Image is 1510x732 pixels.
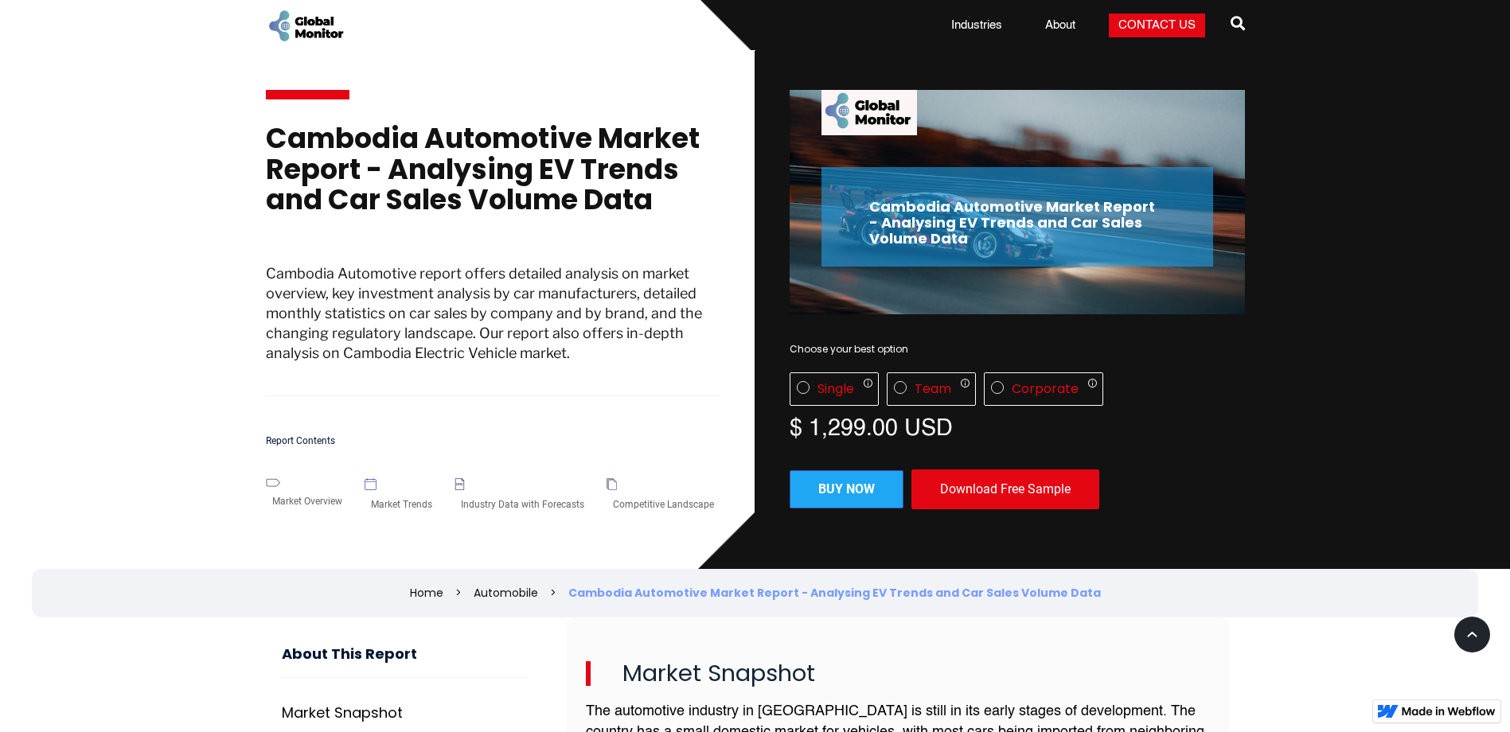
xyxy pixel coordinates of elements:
div: Cambodia Automotive Market Report - Analysing EV Trends and Car Sales Volume Data [568,585,1101,601]
div: Single [817,381,854,397]
a: About [1036,18,1085,33]
a:  [1231,10,1245,41]
img: Made in Webflow [1402,707,1496,716]
div: Competitive Landscape [607,490,720,519]
div: Choose your best option [790,341,1245,357]
a: Automobile [474,585,538,601]
div: Download Free Sample [911,469,1099,509]
a: Industries [942,18,1012,33]
h2: Cambodia Automotive Market Report - Analysing EV Trends and Car Sales Volume Data [869,199,1165,246]
div: Market Snapshot [282,705,403,721]
p: Cambodia Automotive report offers detailed analysis on market overview, key investment analysis b... [266,263,721,396]
div: $ 1,299.00 USD [790,414,1245,438]
div: License [790,372,1245,406]
div: > [550,585,556,601]
div: Industry Data with Forecasts [455,490,591,519]
a: Home [410,585,443,601]
div: Market Overview [266,487,349,516]
a: Buy now [790,470,903,508]
span:  [1231,12,1245,34]
div: Market Trends [365,490,439,519]
h3: About This Report [282,646,528,679]
a: Market Snapshot [282,697,528,729]
div: Corporate [1012,381,1079,397]
div: > [455,585,462,601]
h5: Report Contents [266,436,721,446]
h1: Cambodia Automotive Market Report - Analysing EV Trends and Car Sales Volume Data [266,123,721,232]
div: Team [915,381,951,397]
a: Contact Us [1109,14,1205,37]
h2: Market Snapshot [586,661,1209,687]
a: home [266,8,345,44]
